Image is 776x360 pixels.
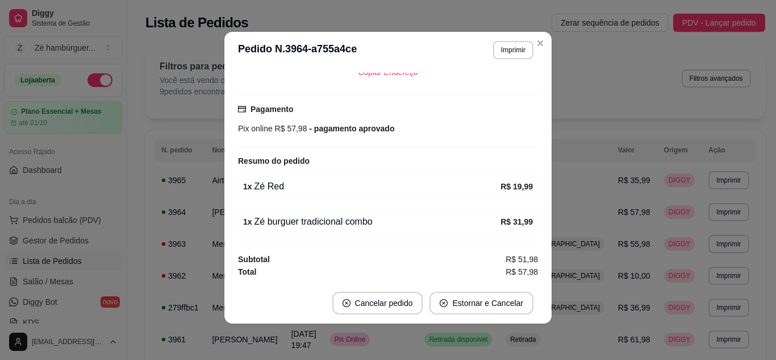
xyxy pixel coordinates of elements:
[243,180,500,193] div: Zé Red
[238,156,310,165] strong: Resumo do pedido
[493,41,533,59] button: Imprimir
[307,124,394,133] span: - pagamento aprovado
[429,292,533,315] button: close-circleEstornar e Cancelar
[238,105,246,113] span: credit-card
[506,253,538,266] span: R$ 51,98
[500,182,533,191] strong: R$ 19,99
[238,41,357,59] h3: Pedido N. 3964-a755a4ce
[238,255,270,264] strong: Subtotal
[238,124,273,133] span: Pix online
[243,182,252,191] strong: 1 x
[440,299,448,307] span: close-circle
[243,215,500,229] div: Zé burguer tradicional combo
[243,217,252,226] strong: 1 x
[343,299,351,307] span: close-circle
[238,267,256,276] strong: Total
[531,34,549,52] button: Close
[251,105,293,114] strong: Pagamento
[506,266,538,278] span: R$ 57,98
[500,217,533,226] strong: R$ 31,99
[332,292,423,315] button: close-circleCancelar pedido
[273,124,307,133] span: R$ 57,98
